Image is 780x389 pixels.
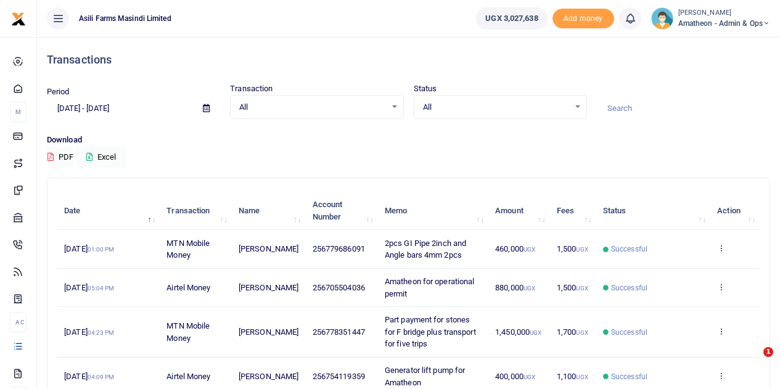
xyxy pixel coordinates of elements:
small: UGX [523,246,535,253]
span: 256754119359 [313,372,365,381]
th: Amount: activate to sort column ascending [488,192,550,230]
span: [PERSON_NAME] [239,327,298,337]
a: Add money [552,13,614,22]
span: Successful [611,371,647,382]
span: [PERSON_NAME] [239,283,298,292]
span: 2pcs GI Pipe 2inch and Angle bars 4mm 2pcs [385,239,466,260]
span: [DATE] [64,244,114,253]
span: Generator lift pump for Amatheon [385,366,465,387]
span: Amatheon - Admin & Ops [678,18,770,29]
span: 256778351447 [313,327,365,337]
small: UGX [530,329,541,336]
small: 05:04 PM [88,285,115,292]
span: 1,450,000 [495,327,541,337]
small: 04:23 PM [88,329,115,336]
span: [DATE] [64,372,114,381]
small: UGX [576,374,588,380]
span: 256779686091 [313,244,365,253]
span: Asili Farms Masindi Limited [74,13,176,24]
small: 01:00 PM [88,246,115,253]
span: All [423,101,569,113]
small: UGX [576,246,588,253]
span: [DATE] [64,283,114,292]
input: select period [47,98,193,119]
span: 880,000 [495,283,535,292]
img: logo-small [11,12,26,27]
a: logo-small logo-large logo-large [11,14,26,23]
input: Search [597,98,770,119]
th: Transaction: activate to sort column ascending [160,192,232,230]
span: Add money [552,9,614,29]
span: 400,000 [495,372,535,381]
span: MTN Mobile Money [166,321,210,343]
span: 256705504036 [313,283,365,292]
span: 1,500 [557,283,588,292]
th: Fees: activate to sort column ascending [550,192,596,230]
span: [DATE] [64,327,114,337]
button: Excel [76,147,126,168]
label: Transaction [230,83,273,95]
label: Status [414,83,437,95]
img: profile-user [651,7,673,30]
small: 04:09 PM [88,374,115,380]
span: Airtel Money [166,283,210,292]
th: Date: activate to sort column descending [57,192,160,230]
span: 1,700 [557,327,588,337]
h4: Transactions [47,53,770,67]
iframe: Intercom live chat [738,347,768,377]
span: [PERSON_NAME] [239,244,298,253]
th: Account Number: activate to sort column ascending [305,192,377,230]
span: 1,100 [557,372,588,381]
button: PDF [47,147,74,168]
th: Action: activate to sort column ascending [710,192,760,230]
li: Wallet ballance [471,7,552,30]
span: MTN Mobile Money [166,239,210,260]
span: Successful [611,327,647,338]
span: Airtel Money [166,372,210,381]
li: Toup your wallet [552,9,614,29]
p: Download [47,134,770,147]
span: 1 [763,347,773,357]
th: Name: activate to sort column ascending [232,192,306,230]
li: Ac [10,312,27,332]
li: M [10,102,27,122]
span: Amatheon for operational permit [385,277,474,298]
small: [PERSON_NAME] [678,8,770,18]
span: [PERSON_NAME] [239,372,298,381]
th: Memo: activate to sort column ascending [378,192,488,230]
small: UGX [523,285,535,292]
span: UGX 3,027,638 [485,12,538,25]
small: UGX [523,374,535,380]
span: Part payment for stones for F bridge plus transport for five trips [385,315,476,348]
label: Period [47,86,70,98]
th: Status: activate to sort column ascending [596,192,710,230]
small: UGX [576,329,588,336]
small: UGX [576,285,588,292]
span: Successful [611,244,647,255]
span: 460,000 [495,244,535,253]
a: profile-user [PERSON_NAME] Amatheon - Admin & Ops [651,7,770,30]
span: Successful [611,282,647,293]
span: All [239,101,385,113]
span: 1,500 [557,244,588,253]
a: UGX 3,027,638 [476,7,547,30]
